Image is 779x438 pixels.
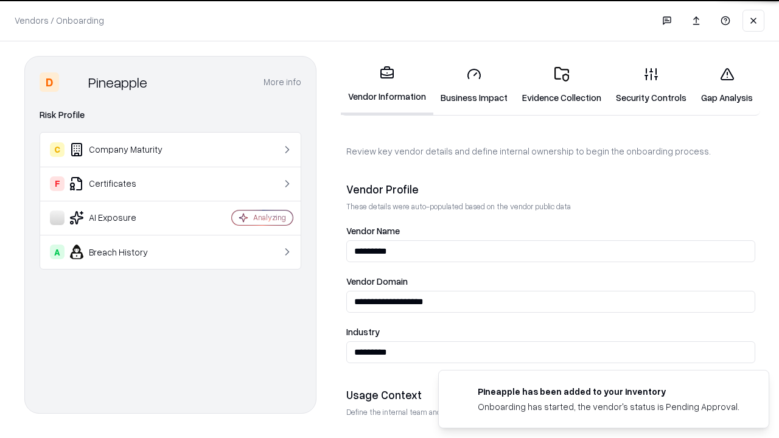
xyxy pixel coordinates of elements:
[253,212,286,223] div: Analyzing
[341,56,433,115] a: Vendor Information
[88,72,147,92] div: Pineapple
[515,57,609,114] a: Evidence Collection
[346,182,755,196] div: Vendor Profile
[64,72,83,92] img: Pineapple
[433,57,515,114] a: Business Impact
[50,176,195,191] div: Certificates
[478,400,739,413] div: Onboarding has started, the vendor's status is Pending Approval.
[346,201,755,212] p: These details were auto-populated based on the vendor public data
[609,57,694,114] a: Security Controls
[50,142,65,157] div: C
[40,72,59,92] div: D
[478,385,739,398] div: Pineapple has been added to your inventory
[346,407,755,417] p: Define the internal team and reason for using this vendor. This helps assess business relevance a...
[40,108,301,122] div: Risk Profile
[264,71,301,93] button: More info
[346,226,755,235] label: Vendor Name
[694,57,760,114] a: Gap Analysis
[50,245,195,259] div: Breach History
[50,142,195,157] div: Company Maturity
[346,145,755,158] p: Review key vendor details and define internal ownership to begin the onboarding process.
[50,245,65,259] div: A
[50,176,65,191] div: F
[346,327,755,336] label: Industry
[346,277,755,286] label: Vendor Domain
[346,388,755,402] div: Usage Context
[15,14,104,27] p: Vendors / Onboarding
[50,210,195,225] div: AI Exposure
[453,385,468,400] img: pineappleenergy.com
